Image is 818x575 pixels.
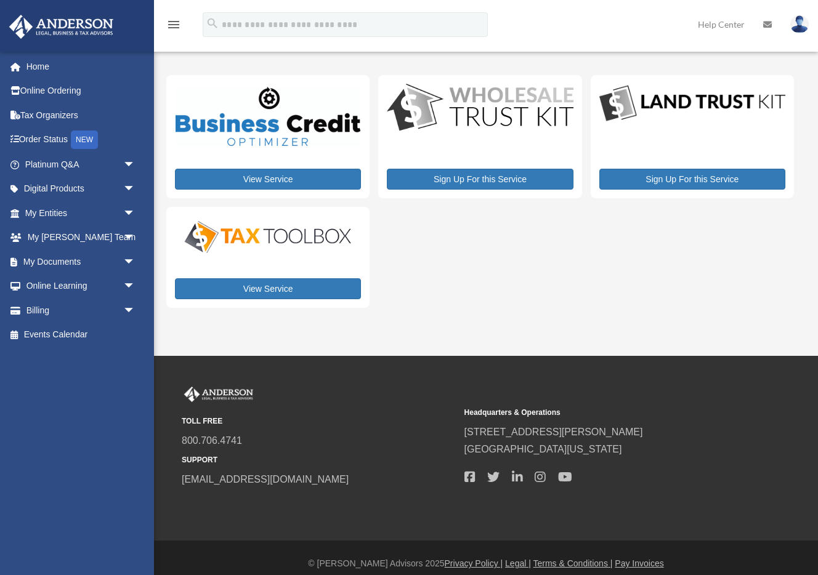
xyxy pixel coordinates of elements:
span: arrow_drop_down [123,152,148,177]
span: arrow_drop_down [123,298,148,323]
a: Pay Invoices [615,558,663,568]
small: SUPPORT [182,454,456,467]
a: Order StatusNEW [9,127,154,153]
small: Headquarters & Operations [464,406,739,419]
a: 800.706.4741 [182,435,242,446]
a: Events Calendar [9,323,154,347]
a: Privacy Policy | [445,558,503,568]
a: Home [9,54,154,79]
a: Sign Up For this Service [387,169,573,190]
div: © [PERSON_NAME] Advisors 2025 [154,556,818,571]
i: search [206,17,219,30]
i: menu [166,17,181,32]
span: arrow_drop_down [123,201,148,226]
a: View Service [175,278,361,299]
a: menu [166,22,181,32]
a: Platinum Q&Aarrow_drop_down [9,152,154,177]
a: Terms & Conditions | [533,558,613,568]
a: [STREET_ADDRESS][PERSON_NAME] [464,427,643,437]
a: My Entitiesarrow_drop_down [9,201,154,225]
a: Billingarrow_drop_down [9,298,154,323]
a: My Documentsarrow_drop_down [9,249,154,274]
img: Anderson Advisors Platinum Portal [182,387,256,403]
a: Legal | [505,558,531,568]
a: My [PERSON_NAME] Teamarrow_drop_down [9,225,154,250]
div: NEW [71,131,98,149]
a: [GEOGRAPHIC_DATA][US_STATE] [464,444,622,454]
a: [EMAIL_ADDRESS][DOMAIN_NAME] [182,474,349,485]
span: arrow_drop_down [123,249,148,275]
img: Anderson Advisors Platinum Portal [6,15,117,39]
span: arrow_drop_down [123,225,148,251]
small: TOLL FREE [182,415,456,428]
a: View Service [175,169,361,190]
a: Online Ordering [9,79,154,103]
a: Sign Up For this Service [599,169,785,190]
span: arrow_drop_down [123,274,148,299]
img: User Pic [790,15,809,33]
a: Online Learningarrow_drop_down [9,274,154,299]
a: Tax Organizers [9,103,154,127]
a: Digital Productsarrow_drop_down [9,177,148,201]
span: arrow_drop_down [123,177,148,202]
img: WS-Trust-Kit-lgo-1.jpg [387,84,573,133]
img: LandTrust_lgo-1.jpg [599,84,785,124]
